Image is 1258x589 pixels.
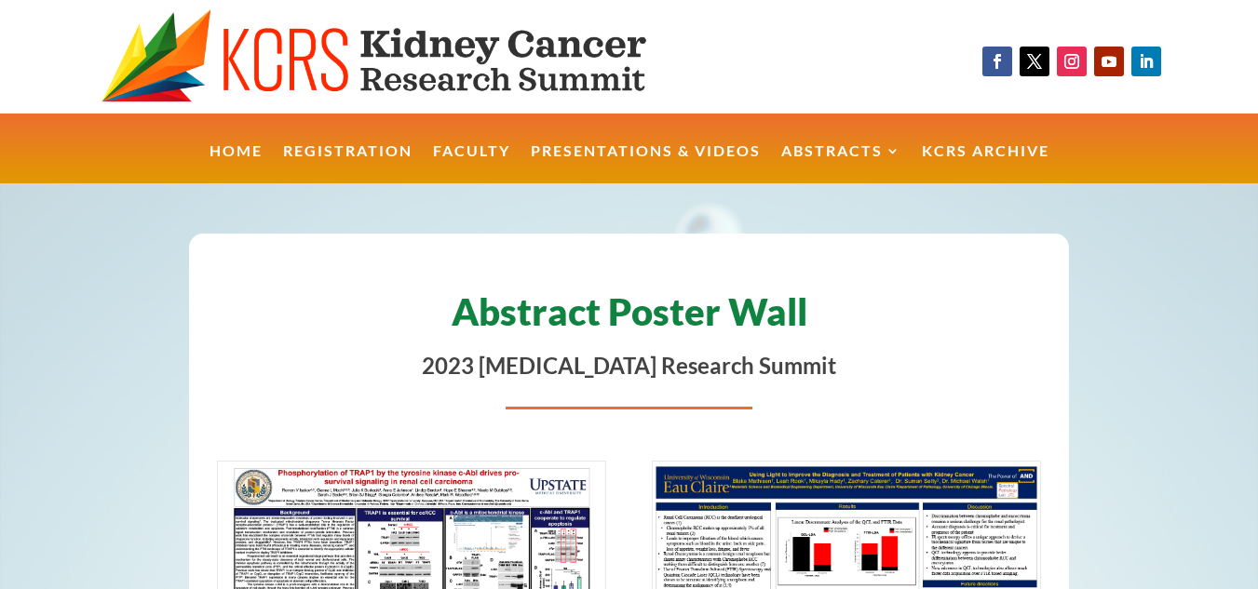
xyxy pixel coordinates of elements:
a: Follow on LinkedIn [1131,47,1161,76]
a: Registration [283,144,413,184]
a: Presentations & Videos [531,144,761,184]
h1: Abstract Poster Wall [217,284,1042,349]
a: Follow on Facebook [982,47,1012,76]
a: Abstracts [781,144,901,184]
a: Faculty [433,144,510,184]
a: Follow on Instagram [1057,47,1087,76]
a: Follow on X [1020,47,1049,76]
img: KCRS generic logo wide [101,9,713,104]
a: KCRS Archive [922,144,1049,184]
a: Home [210,144,263,184]
p: 2023 [MEDICAL_DATA] Research Summit [217,349,1042,382]
a: Follow on Youtube [1094,47,1124,76]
